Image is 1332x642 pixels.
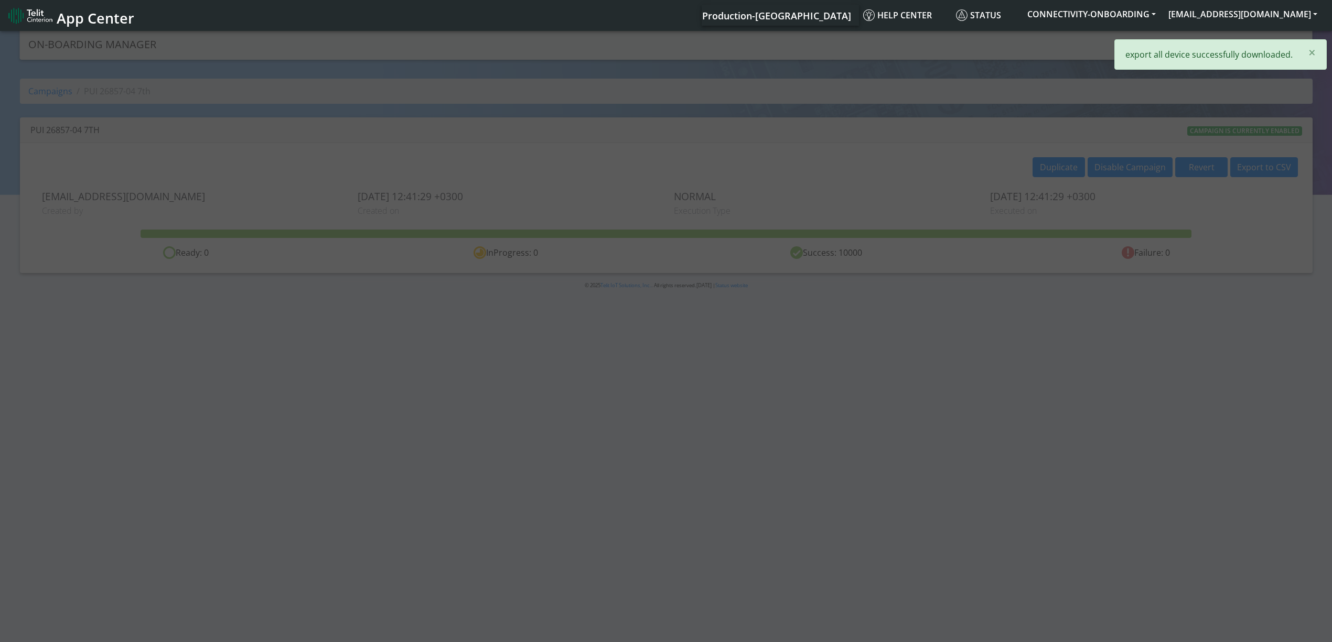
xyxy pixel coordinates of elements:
button: [EMAIL_ADDRESS][DOMAIN_NAME] [1162,5,1324,24]
span: Status [956,9,1001,21]
a: Status [952,5,1021,26]
a: Your current platform instance [702,5,851,26]
img: status.svg [956,9,968,21]
span: App Center [57,8,134,28]
span: × [1308,43,1316,61]
button: Close [1298,40,1326,65]
p: export all device successfully downloaded. [1125,48,1293,61]
a: Help center [859,5,952,26]
img: knowledge.svg [863,9,875,21]
span: Production-[GEOGRAPHIC_DATA] [702,9,851,22]
span: Help center [863,9,932,21]
button: CONNECTIVITY-ONBOARDING [1021,5,1162,24]
a: App Center [8,4,133,27]
img: logo-telit-cinterion-gw-new.png [8,7,52,24]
